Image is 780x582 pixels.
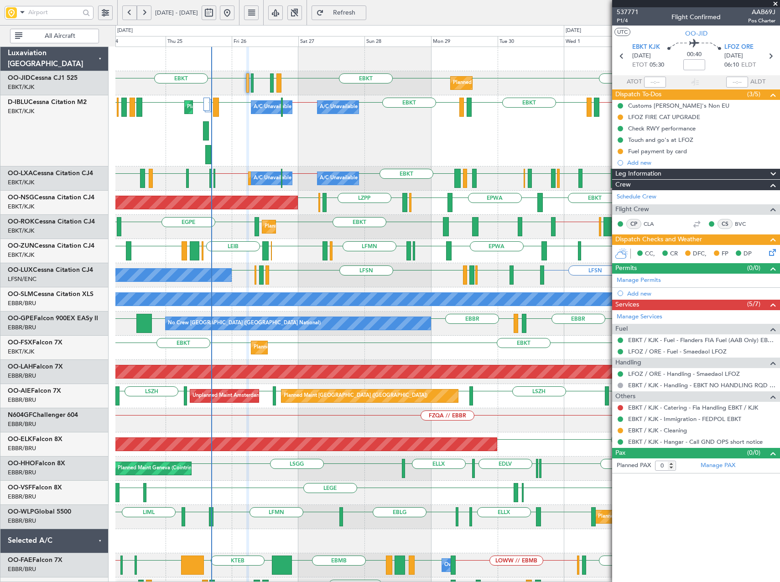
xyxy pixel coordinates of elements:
div: Tue 30 [498,36,564,47]
div: Thu 25 [166,36,232,47]
span: DFC, [693,249,707,259]
div: A/C Unavailable [GEOGRAPHIC_DATA] ([GEOGRAPHIC_DATA] National) [254,100,423,114]
span: (0/0) [747,263,760,273]
div: Unplanned Maint Amsterdam (Schiphol) [192,389,285,403]
span: Dispatch Checks and Weather [615,234,702,245]
a: LFOZ / ORE - Handling - Smaedaol LFOZ [628,370,740,378]
span: OO-GPE [8,315,34,322]
a: EBBR/BRU [8,468,36,477]
div: Flight Confirmed [671,12,721,22]
a: N604GFChallenger 604 [8,412,78,418]
a: EBBR/BRU [8,396,36,404]
a: Manage PAX [701,461,735,470]
div: [DATE] [117,27,133,35]
div: Owner Melsbroek Air Base [444,558,506,572]
span: 537771 [617,7,639,17]
span: All Aircraft [24,33,96,39]
span: OO-HHO [8,460,35,467]
span: P1/4 [617,17,639,25]
button: UTC [614,28,630,36]
span: Services [615,300,639,310]
div: Touch and go's at LFOZ [628,136,693,144]
a: EBBR/BRU [8,299,36,307]
span: [DATE] [632,52,651,61]
a: EBKT / KJK - Cleaning [628,426,687,434]
a: OO-JIDCessna CJ1 525 [8,75,78,81]
span: OO-LXA [8,170,33,177]
a: EBKT/KJK [8,348,34,356]
div: Planned Maint [GEOGRAPHIC_DATA] ([GEOGRAPHIC_DATA]) [284,389,427,403]
span: OO-VSF [8,484,32,491]
span: OO-FSX [8,339,32,346]
span: Leg Information [615,169,661,179]
span: Crew [615,180,631,190]
a: OO-LXACessna Citation CJ4 [8,170,93,177]
div: No Crew [GEOGRAPHIC_DATA] ([GEOGRAPHIC_DATA] National) [168,317,321,330]
span: OO-NSG [8,194,34,201]
a: OO-AIEFalcon 7X [8,388,61,394]
div: Check RWY performance [628,125,696,132]
a: D-IBLUCessna Citation M2 [8,99,87,105]
a: OO-WLPGlobal 5500 [8,509,71,515]
span: CR [670,249,678,259]
a: Schedule Crew [617,192,656,202]
a: EBBR/BRU [8,323,36,332]
span: N604GF [8,412,32,418]
div: Planned Maint Kortrijk-[GEOGRAPHIC_DATA] [254,341,360,354]
a: OO-LUXCessna Citation CJ4 [8,267,93,273]
span: Dispatch To-Dos [615,89,661,100]
span: ETOT [632,61,647,70]
a: EBKT/KJK [8,251,34,259]
label: Planned PAX [617,461,651,470]
span: 00:40 [687,50,702,59]
span: Flight Crew [615,204,649,215]
div: CS [718,219,733,229]
div: Planned Maint Geneva (Cointrin) [118,462,193,475]
span: Pax [615,448,625,458]
div: Mon 29 [431,36,498,47]
a: Manage Services [617,312,662,322]
span: CC, [645,249,655,259]
a: EBKT / KJK - Hangar - Call GND OPS short notice [628,438,763,446]
span: (5/7) [747,299,760,309]
div: LFOZ FIRE CAT UPGRADE [628,113,700,121]
a: OO-ZUNCessna Citation CJ4 [8,243,94,249]
span: AAB69J [748,7,775,17]
span: LFOZ ORE [724,43,754,52]
a: EBBR/BRU [8,444,36,452]
span: ELDT [741,61,756,70]
span: Handling [615,358,641,368]
div: Customs [PERSON_NAME]'s Non EU [628,102,729,109]
div: Planned Maint Kortrijk-[GEOGRAPHIC_DATA] [453,76,559,90]
span: FP [722,249,728,259]
div: Fuel payment by card [628,147,687,155]
div: Fri 26 [232,36,298,47]
span: [DATE] - [DATE] [155,9,198,17]
a: OO-NSGCessna Citation CJ4 [8,194,94,201]
a: EBBR/BRU [8,493,36,501]
input: --:-- [644,77,666,88]
span: Refresh [326,10,363,16]
span: OO-ZUN [8,243,34,249]
span: 06:10 [724,61,739,70]
span: OO-WLP [8,509,34,515]
span: [DATE] [724,52,743,61]
span: OO-JID [8,75,31,81]
span: OO-FAE [8,557,32,563]
div: [DATE] [566,27,581,35]
a: EBKT/KJK [8,227,34,235]
a: EBKT / KJK - Catering - Fia Handling EBKT / KJK [628,404,758,411]
span: Permits [615,263,637,274]
span: (0/0) [747,448,760,457]
span: 05:30 [650,61,664,70]
div: Planned Maint Kortrijk-[GEOGRAPHIC_DATA] [265,220,371,234]
span: (3/5) [747,89,760,99]
span: Fuel [615,324,628,334]
span: OO-LUX [8,267,33,273]
span: OO-JID [685,29,707,38]
a: EBKT / KJK - Immigration - FEDPOL EBKT [628,415,741,423]
a: EBKT/KJK [8,203,34,211]
div: Sat 27 [298,36,365,47]
div: Sun 28 [364,36,431,47]
span: ATOT [627,78,642,87]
